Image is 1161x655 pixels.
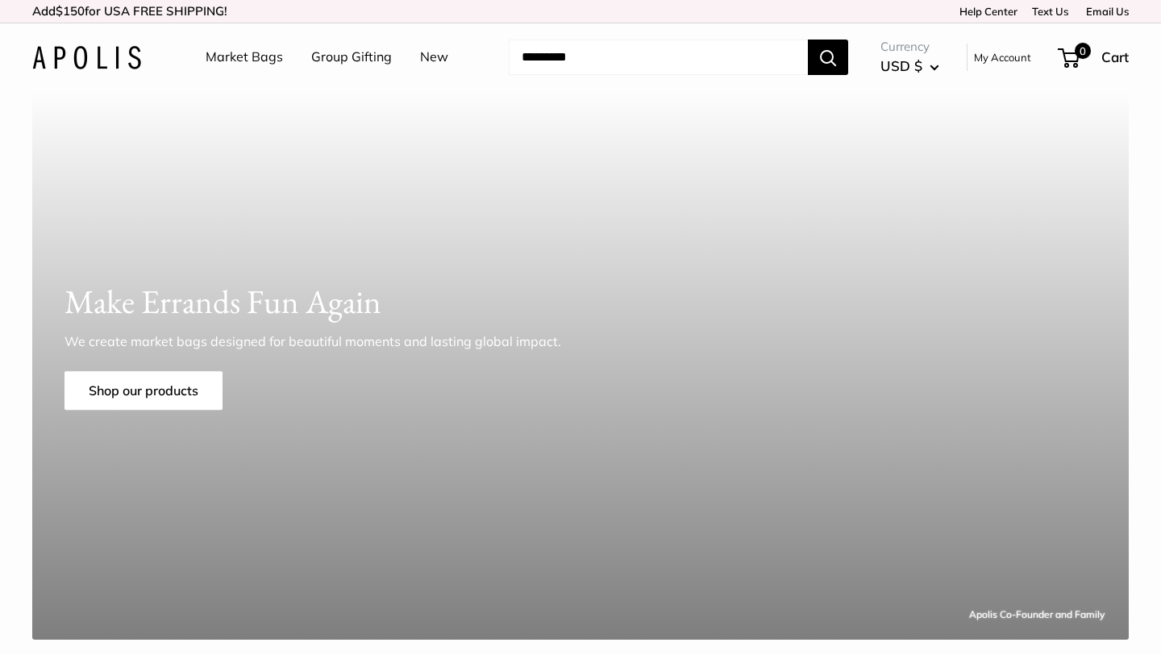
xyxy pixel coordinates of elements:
[420,45,448,69] a: New
[311,45,392,69] a: Group Gifting
[969,606,1105,624] div: Apolis Co-Founder and Family
[32,46,141,69] img: Apolis
[974,48,1031,67] a: My Account
[1080,5,1129,18] a: Email Us
[206,45,283,69] a: Market Bags
[56,3,85,19] span: $150
[509,40,808,75] input: Search...
[1101,48,1129,65] span: Cart
[64,371,223,410] a: Shop our products
[880,53,939,79] button: USD $
[808,40,848,75] button: Search
[880,57,922,74] span: USD $
[64,332,589,351] p: We create market bags designed for beautiful moments and lasting global impact.
[1075,43,1091,59] span: 0
[1059,44,1129,70] a: 0 Cart
[954,5,1017,18] a: Help Center
[64,278,1096,326] h1: Make Errands Fun Again
[1032,5,1068,18] a: Text Us
[880,35,939,58] span: Currency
